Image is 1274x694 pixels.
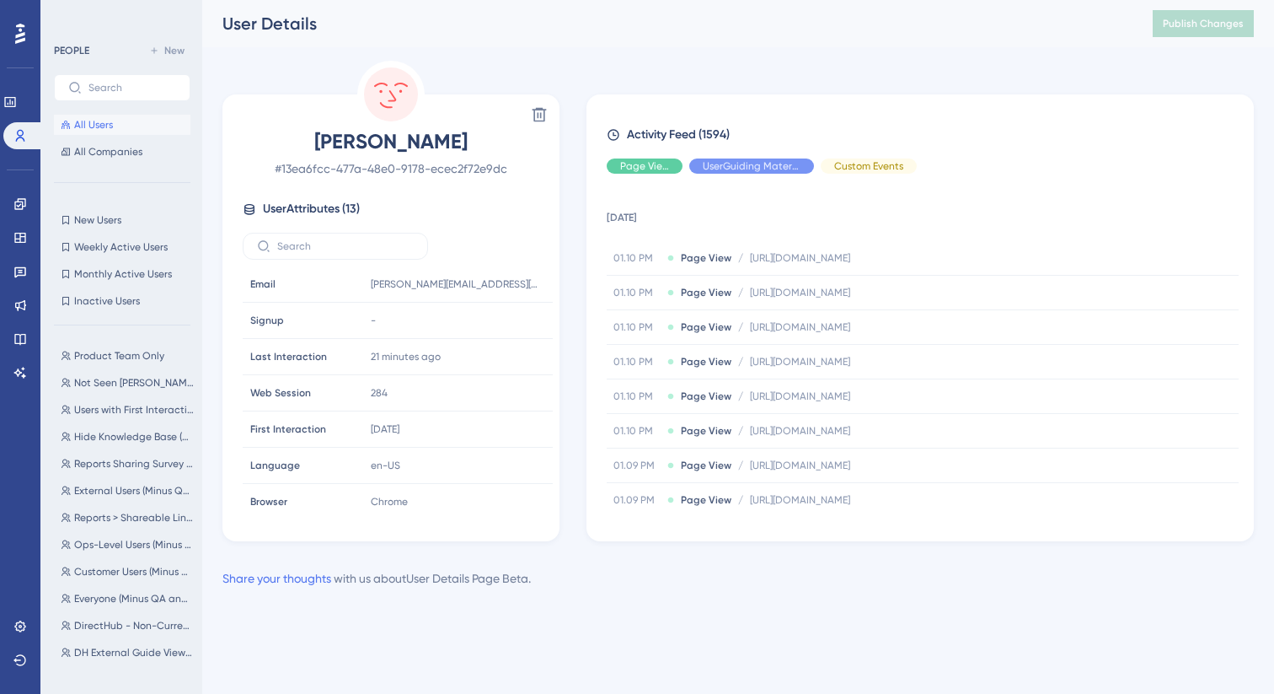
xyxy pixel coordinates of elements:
[371,351,441,363] time: 21 minutes ago
[681,424,731,438] span: Page View
[834,159,903,173] span: Custom Events
[243,159,539,179] span: # 13ea6fcc-477a-48e0-9178-ecec2f72e9dc
[263,199,360,219] span: User Attributes ( 13 )
[750,355,850,369] span: [URL][DOMAIN_NAME]
[74,118,113,132] span: All Users
[74,145,142,159] span: All Companies
[250,459,300,472] span: Language
[738,251,743,265] span: /
[613,355,661,369] span: 01.10 PM
[681,493,731,507] span: Page View
[750,320,850,334] span: [URL][DOMAIN_NAME]
[54,115,190,135] button: All Users
[371,386,388,400] span: 284
[222,568,531,589] div: with us about User Details Page Beta .
[371,459,400,472] span: en-US
[74,619,194,632] span: DirectHub - Non-Current Customers [DATE] (Minus Internal Users)
[738,355,743,369] span: /
[222,12,1111,35] div: User Details
[681,286,731,299] span: Page View
[74,592,194,605] span: Everyone (Minus QA and Customer Users)
[681,355,731,369] span: Page View
[681,320,731,334] span: Page View
[54,643,201,663] button: DH External Guide Viewers
[54,535,201,555] button: Ops-Level Users (Minus QA)
[703,159,800,173] span: UserGuiding Material
[54,562,201,582] button: Customer Users (Minus QA)
[143,40,190,61] button: New
[54,508,201,528] button: Reports > Shareable Link Modal Users
[74,484,194,498] span: External Users (Minus QA and Customers)
[681,459,731,472] span: Page View
[54,373,201,393] button: Not Seen [PERSON_NAME] Guide #1
[74,457,194,471] span: Reports Sharing Survey Non-Viewers (External Only)
[371,423,399,435] time: [DATE]
[613,459,661,472] span: 01.09 PM
[738,286,743,299] span: /
[54,616,201,636] button: DirectHub - Non-Current Customers [DATE] (Minus Internal Users)
[750,390,850,403] span: [URL][DOMAIN_NAME]
[681,251,731,265] span: Page View
[164,44,185,57] span: New
[54,589,201,609] button: Everyone (Minus QA and Customer Users)
[74,267,172,281] span: Monthly Active Users
[54,427,201,447] button: Hide Knowledge Base (Academy) Users
[277,240,414,252] input: Search
[750,459,850,472] span: [URL][DOMAIN_NAME]
[88,82,176,94] input: Search
[74,349,164,363] span: Product Team Only
[1153,10,1254,37] button: Publish Changes
[613,251,661,265] span: 01.10 PM
[750,424,850,438] span: [URL][DOMAIN_NAME]
[74,646,194,659] span: DH External Guide Viewers
[750,251,850,265] span: [URL][DOMAIN_NAME]
[627,125,730,145] span: Activity Feed (1594)
[74,294,140,308] span: Inactive Users
[250,386,311,400] span: Web Session
[738,459,743,472] span: /
[74,538,194,551] span: Ops-Level Users (Minus QA)
[74,213,121,227] span: New Users
[750,286,850,299] span: [URL][DOMAIN_NAME]
[738,320,743,334] span: /
[1163,17,1244,30] span: Publish Changes
[74,430,194,444] span: Hide Knowledge Base (Academy) Users
[74,565,194,578] span: Customer Users (Minus QA)
[54,454,201,474] button: Reports Sharing Survey Non-Viewers (External Only)
[750,493,850,507] span: [URL][DOMAIN_NAME]
[738,424,743,438] span: /
[613,286,661,299] span: 01.10 PM
[222,572,331,585] a: Share your thoughts
[250,350,327,363] span: Last Interaction
[74,403,194,417] span: Users with First Interaction More than [DATE] (Minus QA)
[371,314,376,327] span: -
[250,495,287,508] span: Browser
[54,291,190,311] button: Inactive Users
[74,240,168,254] span: Weekly Active Users
[54,481,201,501] button: External Users (Minus QA and Customers)
[607,187,1239,241] td: [DATE]
[250,314,284,327] span: Signup
[54,44,89,57] div: PEOPLE
[250,422,326,436] span: First Interaction
[74,376,194,390] span: Not Seen [PERSON_NAME] Guide #1
[681,390,731,403] span: Page View
[371,277,539,291] span: [PERSON_NAME][EMAIL_ADDRESS][PERSON_NAME][DOMAIN_NAME]
[54,264,190,284] button: Monthly Active Users
[620,159,669,173] span: Page View
[54,400,201,420] button: Users with First Interaction More than [DATE] (Minus QA)
[738,390,743,403] span: /
[74,511,194,525] span: Reports > Shareable Link Modal Users
[371,495,408,508] span: Chrome
[613,424,661,438] span: 01.10 PM
[54,346,201,366] button: Product Team Only
[613,493,661,507] span: 01.09 PM
[613,320,661,334] span: 01.10 PM
[54,237,190,257] button: Weekly Active Users
[243,128,539,155] span: [PERSON_NAME]
[54,210,190,230] button: New Users
[738,493,743,507] span: /
[250,277,276,291] span: Email
[54,142,190,162] button: All Companies
[613,390,661,403] span: 01.10 PM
